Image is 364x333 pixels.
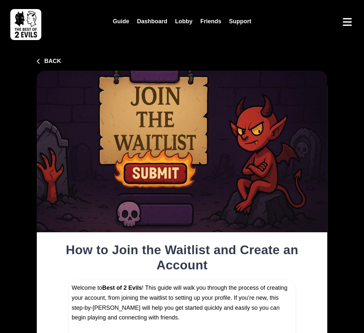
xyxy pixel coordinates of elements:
button: Back [37,57,61,66]
h1: How to Join the Waitlist and Create an Account [45,243,319,273]
button: Open menu [341,16,354,28]
a: Lobby [171,15,197,28]
img: How to Join the Waitlist and Create an Account [37,71,327,232]
a: Friends [197,15,225,28]
a: Support [225,15,255,28]
p: Welcome to ! This guide will walk you through the process of creating your account, from joining ... [72,283,292,322]
a: Dashboard [133,15,171,28]
a: Guide [109,15,133,28]
strong: Best of 2 Evils [102,285,142,291]
img: best of 2 evils logo [10,9,41,40]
